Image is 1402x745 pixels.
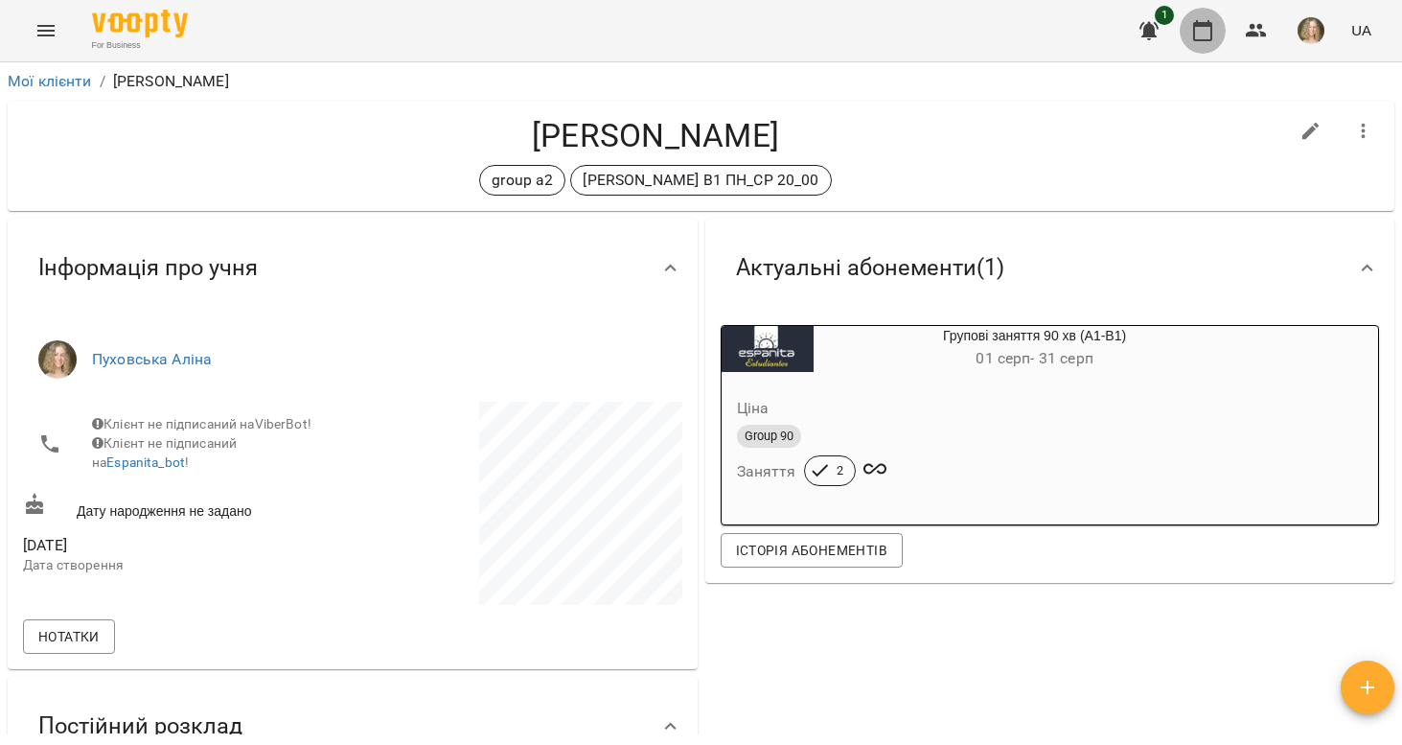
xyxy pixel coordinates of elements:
span: Постійний розклад [38,711,242,741]
div: Актуальні абонементи(1) [705,219,1395,317]
span: Group 90 [737,428,801,445]
span: Актуальні абонементи ( 1 ) [736,253,1004,283]
p: group a2 [492,169,553,192]
img: Пуховська Аліна [38,340,77,379]
span: UA [1351,20,1371,40]
p: [PERSON_NAME] [113,70,229,93]
p: Дата створення [23,556,349,575]
span: For Business [92,39,188,52]
div: [PERSON_NAME] В1 ПН_СР 20_00 [570,165,831,196]
span: Інформація про учня [38,253,258,283]
p: [PERSON_NAME] В1 ПН_СР 20_00 [583,169,818,192]
span: 1 [1155,6,1174,25]
button: Нотатки [23,619,115,654]
span: Нотатки [38,625,100,648]
button: Історія абонементів [721,533,903,568]
h6: Заняття [737,458,796,485]
h6: Ціна [737,395,770,422]
button: UA [1344,12,1379,48]
nav: breadcrumb [8,70,1394,93]
div: group a2 [479,165,565,196]
span: [DATE] [23,534,349,557]
span: Клієнт не підписаний на ViberBot! [92,416,311,431]
div: Групові заняття 90 хв (А1-В1) [814,326,1256,372]
img: Voopty Logo [92,10,188,37]
img: 08679fde8b52750a6ba743e232070232.png [1298,17,1324,44]
button: Групові заняття 90 хв (А1-В1)01 серп- 31 серпЦінаGroup 90Заняття2 [722,326,1256,509]
h4: [PERSON_NAME] [23,116,1288,155]
div: Дату народження не задано [19,489,353,524]
svg: Необмежені відвідування [863,457,886,480]
a: Espanita_bot [106,454,185,470]
span: 2 [825,462,855,479]
span: Історія абонементів [736,539,887,562]
a: Пуховська Аліна [92,350,212,368]
div: Групові заняття 90 хв (А1-В1) [722,326,814,372]
span: Клієнт не підписаний на ! [92,435,237,470]
li: / [100,70,105,93]
span: 01 серп - 31 серп [976,349,1092,367]
button: Menu [23,8,69,54]
a: Мої клієнти [8,72,92,90]
div: Інформація про учня [8,219,698,317]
